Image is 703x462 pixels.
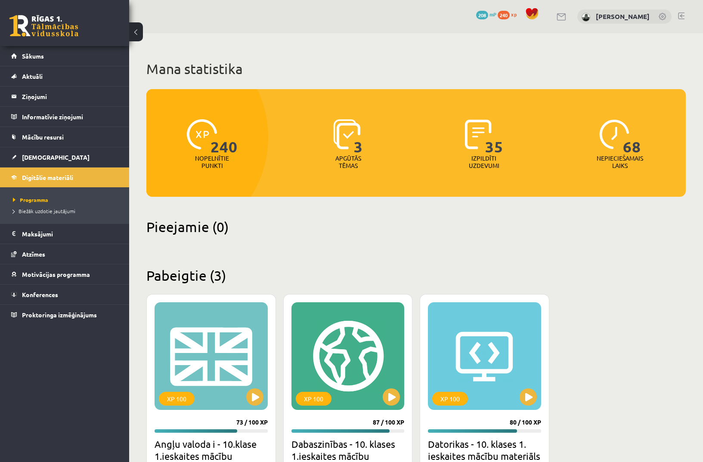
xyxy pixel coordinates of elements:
[596,12,650,21] a: [PERSON_NAME]
[13,196,121,204] a: Programma
[467,155,501,169] p: Izpildīti uzdevumi
[22,72,43,80] span: Aktuāli
[489,11,496,18] span: mP
[13,208,75,214] span: Biežāk uzdotie jautājumi
[9,15,78,37] a: Rīgas 1. Tālmācības vidusskola
[22,52,44,60] span: Sākums
[428,438,541,462] h2: Datorikas - 10. klases 1. ieskaites mācību materiāls
[195,155,229,169] p: Nopelnītie punkti
[582,13,590,22] img: Mārtiņš Balodis
[11,66,118,86] a: Aktuāli
[159,392,195,406] div: XP 100
[11,46,118,66] a: Sākums
[22,224,118,244] legend: Maksājumi
[13,207,121,215] a: Biežāk uzdotie jautājumi
[11,244,118,264] a: Atzīmes
[11,305,118,325] a: Proktoringa izmēģinājums
[511,11,517,18] span: xp
[333,119,360,149] img: icon-learned-topics-4a711ccc23c960034f471b6e78daf4a3bad4a20eaf4de84257b87e66633f6470.svg
[599,119,629,149] img: icon-clock-7be60019b62300814b6bd22b8e044499b485619524d84068768e800edab66f18.svg
[146,218,686,235] h2: Pieejamie (0)
[331,155,365,169] p: Apgūtās tēmas
[623,119,641,155] span: 68
[296,392,331,406] div: XP 100
[465,119,492,149] img: icon-completed-tasks-ad58ae20a441b2904462921112bc710f1caf180af7a3daa7317a5a94f2d26646.svg
[146,60,686,78] h1: Mana statistika
[211,119,238,155] span: 240
[11,264,118,284] a: Motivācijas programma
[354,119,363,155] span: 3
[498,11,510,19] span: 240
[22,133,64,141] span: Mācību resursi
[11,107,118,127] a: Informatīvie ziņojumi
[476,11,496,18] a: 208 mP
[485,119,503,155] span: 35
[11,87,118,106] a: Ziņojumi
[22,107,118,127] legend: Informatīvie ziņojumi
[11,147,118,167] a: [DEMOGRAPHIC_DATA]
[476,11,488,19] span: 208
[22,291,58,298] span: Konferences
[13,196,48,203] span: Programma
[22,174,73,181] span: Digitālie materiāli
[11,127,118,147] a: Mācību resursi
[498,11,521,18] a: 240 xp
[22,250,45,258] span: Atzīmes
[11,167,118,187] a: Digitālie materiāli
[11,224,118,244] a: Maksājumi
[146,267,686,284] h2: Pabeigtie (3)
[22,270,90,278] span: Motivācijas programma
[22,153,90,161] span: [DEMOGRAPHIC_DATA]
[597,155,643,169] p: Nepieciešamais laiks
[432,392,468,406] div: XP 100
[187,119,217,149] img: icon-xp-0682a9bc20223a9ccc6f5883a126b849a74cddfe5390d2b41b4391c66f2066e7.svg
[22,311,97,319] span: Proktoringa izmēģinājums
[11,285,118,304] a: Konferences
[22,87,118,106] legend: Ziņojumi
